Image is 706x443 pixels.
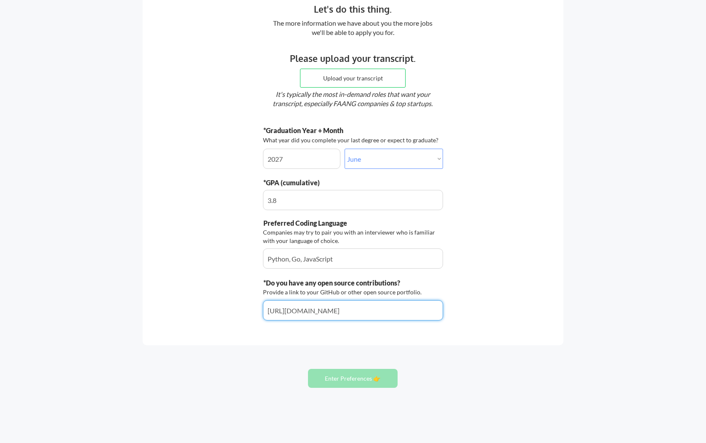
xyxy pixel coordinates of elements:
div: Provide a link to your GitHub or other open source portfolio. [263,288,424,296]
input: Type here... [263,248,443,269]
div: Preferred Coding Language [263,219,380,228]
div: *Graduation Year + Month [263,126,370,135]
div: The more information we have about you the more jobs we'll be able to apply you for. [268,19,437,37]
input: Type here... [263,300,443,320]
div: Companies may try to pair you with an interviewer who is familiar with your language of choice. [263,228,441,245]
div: Let's do this thing. [225,3,481,16]
input: Year [263,149,340,169]
div: *Do you have any open source contributions? [263,278,441,288]
button: Enter Preferences 👉 [308,369,398,388]
div: What year did you complete your last degree or expect to graduate? [263,136,441,144]
input: Type here... [263,190,443,210]
div: *GPA (cumulative) [263,178,380,187]
div: Please upload your transcript. [225,52,481,65]
em: It's typically the most in-demand roles that want your transcript, especially FAANG companies & t... [273,90,433,107]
